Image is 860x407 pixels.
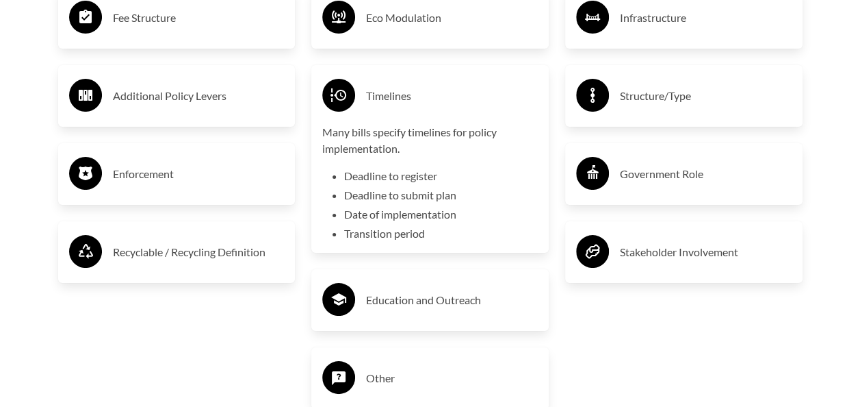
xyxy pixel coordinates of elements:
h3: Eco Modulation [366,7,538,29]
h3: Infrastructure [620,7,792,29]
h3: Stakeholder Involvement [620,241,792,263]
h3: Government Role [620,163,792,185]
h3: Education and Outreach [366,289,538,311]
h3: Enforcement [113,163,285,185]
h3: Other [366,367,538,389]
h3: Recyclable / Recycling Definition [113,241,285,263]
li: Deadline to submit plan [344,187,538,203]
p: Many bills specify timelines for policy implementation. [322,124,538,157]
h3: Additional Policy Levers [113,85,285,107]
h3: Structure/Type [620,85,792,107]
li: Deadline to register [344,168,538,184]
h3: Fee Structure [113,7,285,29]
li: Transition period [344,225,538,242]
h3: Timelines [366,85,538,107]
li: Date of implementation [344,206,538,223]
